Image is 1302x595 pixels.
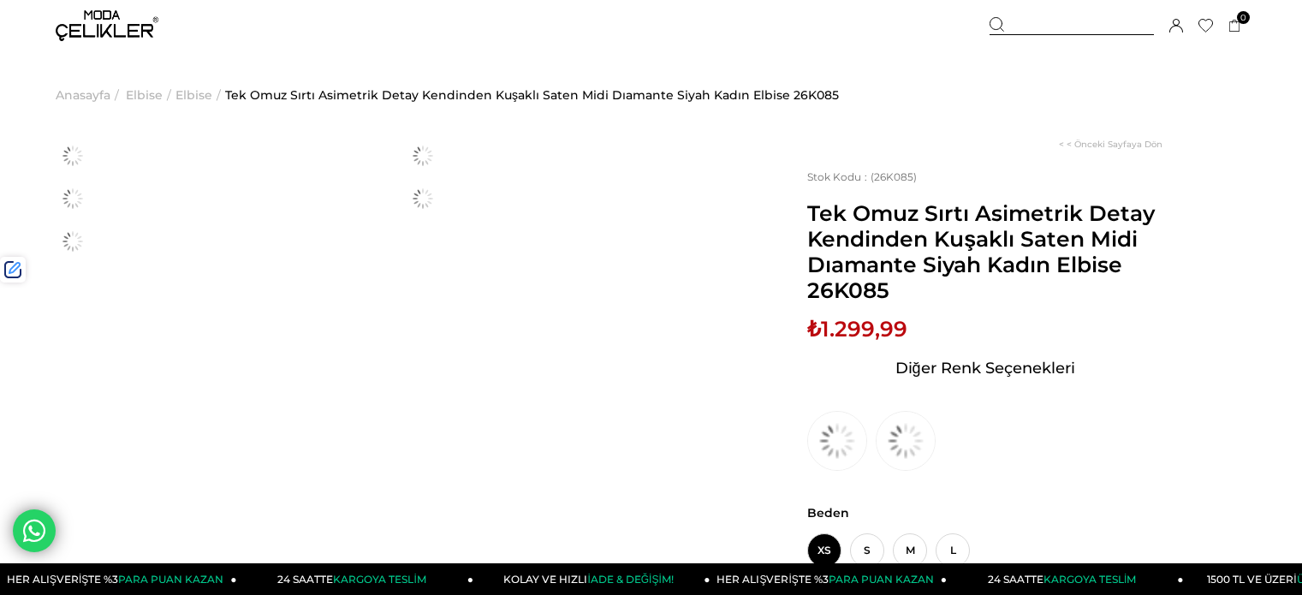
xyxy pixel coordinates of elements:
img: Tek Omuz Sırtı Asimetrik Detay Kendinden Kuşaklı Saten Midi Dıamante Taş Kadın Elbise 26K085 [807,411,867,471]
span: M [893,533,927,568]
a: KOLAY VE HIZLIİADE & DEĞİŞİM! [473,563,710,595]
span: İADE & DEĞİŞİM! [587,573,673,586]
a: 24 SAATTEKARGOYA TESLİM [237,563,474,595]
span: KARGOYA TESLİM [1043,573,1136,586]
a: 0 [1228,20,1241,33]
span: Stok Kodu [807,170,871,183]
img: Tek Omuz Sırtı Asimetrik Detay Kendinden Kuşaklı Saten Midi Dıamante Kahve Kadın Elbise 26K085 [876,411,936,471]
span: (26K085) [807,170,917,183]
a: Anasayfa [56,51,110,139]
span: PARA PUAN KAZAN [829,573,934,586]
a: Elbise [175,51,212,139]
span: XS [807,533,841,568]
span: PARA PUAN KAZAN [118,573,223,586]
img: Dıamante Elbise 26K085 [56,139,90,173]
li: > [56,51,123,139]
img: logo [56,10,158,41]
span: KARGOYA TESLİM [333,573,425,586]
a: 24 SAATTEKARGOYA TESLİM [947,563,1184,595]
span: ₺1.299,99 [807,316,907,342]
li: > [126,51,175,139]
a: HER ALIŞVERİŞTE %3PARA PUAN KAZAN [710,563,948,595]
a: Tek Omuz Sırtı Asimetrik Detay Kendinden Kuşaklı Saten Midi Dıamante Siyah Kadın Elbise 26K085 [225,51,839,139]
span: Beden [807,505,1162,521]
a: < < Önceki Sayfaya Dön [1059,139,1162,150]
span: L [936,533,970,568]
li: > [175,51,225,139]
img: Dıamante Elbise 26K085 [406,181,440,216]
img: Dıamante Elbise 26K085 [406,139,440,173]
img: Dıamante Elbise 26K085 [56,181,90,216]
span: Tek Omuz Sırtı Asimetrik Detay Kendinden Kuşaklı Saten Midi Dıamante Siyah Kadın Elbise 26K085 [807,200,1162,303]
span: 0 [1237,11,1250,24]
span: Diğer Renk Seçenekleri [895,354,1075,382]
a: Elbise [126,51,163,139]
img: Dıamante Elbise 26K085 [56,224,90,259]
span: S [850,533,884,568]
